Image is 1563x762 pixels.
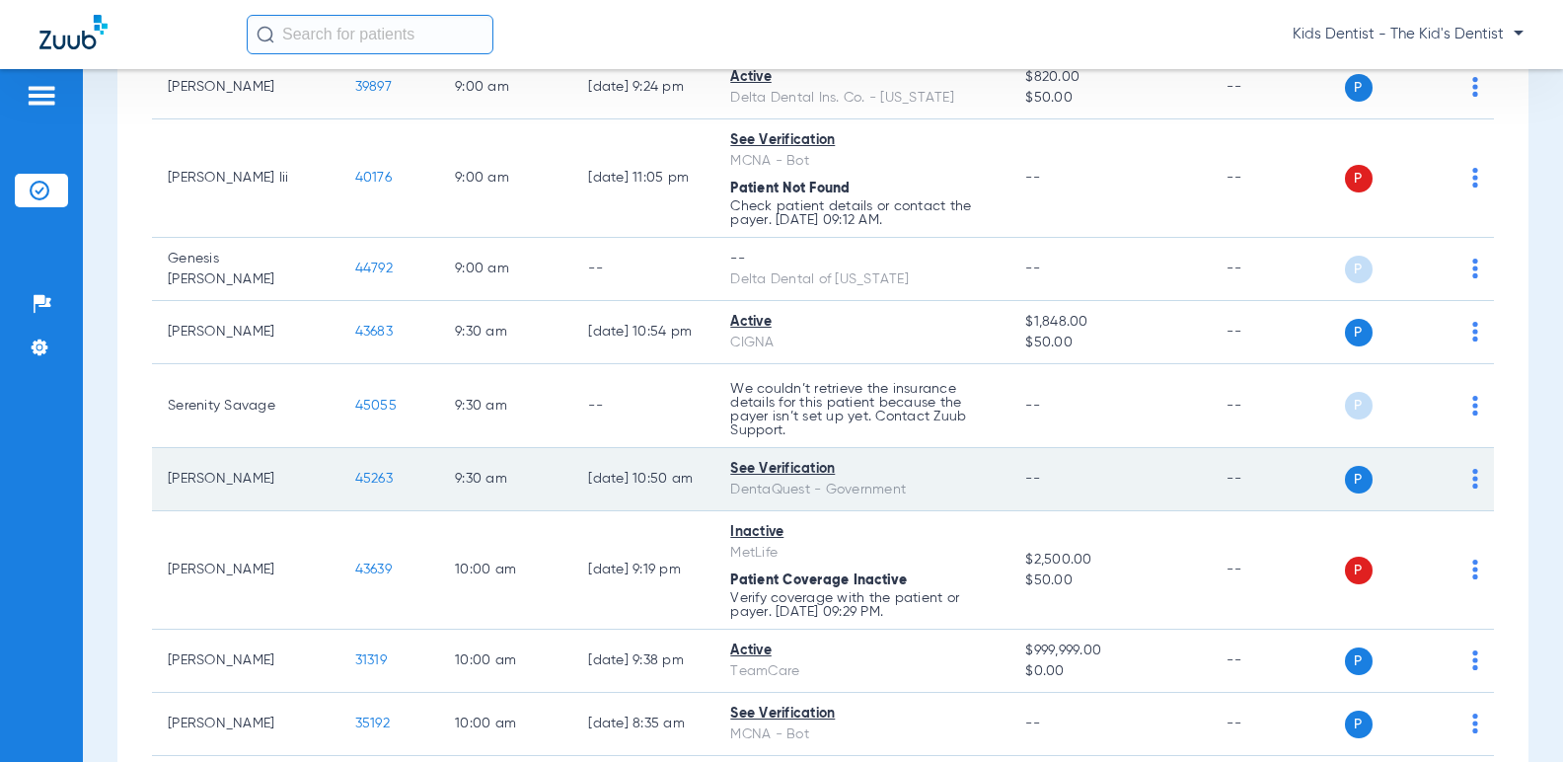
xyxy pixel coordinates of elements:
span: Kids Dentist - The Kid's Dentist [1293,25,1524,44]
span: -- [1025,472,1040,486]
span: -- [1025,171,1040,185]
span: P [1345,648,1373,675]
span: -- [1025,262,1040,275]
div: CIGNA [730,333,994,353]
input: Search for patients [247,15,493,54]
td: Serenity Savage [152,364,339,448]
td: [DATE] 8:35 AM [572,693,714,756]
td: 10:00 AM [439,630,572,693]
img: Search Icon [257,26,274,43]
span: 40176 [355,171,392,185]
td: [PERSON_NAME] [152,630,339,693]
div: MCNA - Bot [730,724,994,745]
td: [DATE] 11:05 PM [572,119,714,238]
div: See Verification [730,130,994,151]
span: 31319 [355,653,387,667]
td: -- [1211,56,1344,119]
span: Patient Not Found [730,182,850,195]
span: P [1345,256,1373,283]
div: See Verification [730,704,994,724]
img: group-dot-blue.svg [1472,322,1478,342]
div: Active [730,67,994,88]
td: [DATE] 10:50 AM [572,448,714,511]
span: 43683 [355,325,393,339]
img: group-dot-blue.svg [1472,77,1478,97]
img: group-dot-blue.svg [1472,469,1478,489]
p: We couldn’t retrieve the insurance details for this patient because the payer isn’t set up yet. C... [730,382,994,437]
div: -- [730,249,994,269]
span: P [1345,392,1373,419]
img: group-dot-blue.svg [1472,560,1478,579]
iframe: Chat Widget [1464,667,1563,762]
span: $1,848.00 [1025,312,1195,333]
td: Genesis [PERSON_NAME] [152,238,339,301]
td: -- [1211,364,1344,448]
span: P [1345,711,1373,738]
td: -- [572,238,714,301]
span: 43639 [355,563,392,576]
td: -- [572,364,714,448]
p: Verify coverage with the patient or payer. [DATE] 09:29 PM. [730,591,994,619]
img: group-dot-blue.svg [1472,650,1478,670]
img: group-dot-blue.svg [1472,168,1478,188]
div: MCNA - Bot [730,151,994,172]
span: -- [1025,399,1040,413]
span: $0.00 [1025,661,1195,682]
span: 44792 [355,262,393,275]
td: [DATE] 10:54 PM [572,301,714,364]
td: 9:30 AM [439,448,572,511]
td: 9:30 AM [439,301,572,364]
span: $50.00 [1025,571,1195,591]
td: 10:00 AM [439,511,572,630]
span: 45055 [355,399,397,413]
div: See Verification [730,459,994,480]
td: 10:00 AM [439,693,572,756]
img: group-dot-blue.svg [1472,259,1478,278]
div: Active [730,312,994,333]
span: P [1345,557,1373,584]
td: -- [1211,301,1344,364]
span: 35192 [355,717,390,730]
span: $820.00 [1025,67,1195,88]
span: P [1345,466,1373,494]
div: TeamCare [730,661,994,682]
span: Patient Coverage Inactive [730,573,907,587]
span: P [1345,319,1373,346]
td: [PERSON_NAME] [152,693,339,756]
img: group-dot-blue.svg [1472,396,1478,416]
td: [PERSON_NAME] [152,301,339,364]
td: [PERSON_NAME] [152,448,339,511]
td: 9:00 AM [439,119,572,238]
td: 9:00 AM [439,238,572,301]
td: -- [1211,448,1344,511]
span: $999,999.00 [1025,641,1195,661]
div: DentaQuest - Government [730,480,994,500]
span: $50.00 [1025,333,1195,353]
span: 45263 [355,472,393,486]
span: $2,500.00 [1025,550,1195,571]
td: 9:00 AM [439,56,572,119]
span: -- [1025,717,1040,730]
td: -- [1211,630,1344,693]
td: [DATE] 9:24 PM [572,56,714,119]
span: $50.00 [1025,88,1195,109]
span: 39897 [355,80,392,94]
td: [DATE] 9:38 PM [572,630,714,693]
td: -- [1211,119,1344,238]
span: P [1345,74,1373,102]
td: [PERSON_NAME] [152,511,339,630]
td: -- [1211,693,1344,756]
td: [PERSON_NAME] Iii [152,119,339,238]
div: Inactive [730,522,994,543]
div: Delta Dental Ins. Co. - [US_STATE] [730,88,994,109]
td: [DATE] 9:19 PM [572,511,714,630]
div: MetLife [730,543,994,564]
td: 9:30 AM [439,364,572,448]
td: -- [1211,238,1344,301]
td: -- [1211,511,1344,630]
td: [PERSON_NAME] [152,56,339,119]
div: Delta Dental of [US_STATE] [730,269,994,290]
p: Check patient details or contact the payer. [DATE] 09:12 AM. [730,199,994,227]
img: hamburger-icon [26,84,57,108]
